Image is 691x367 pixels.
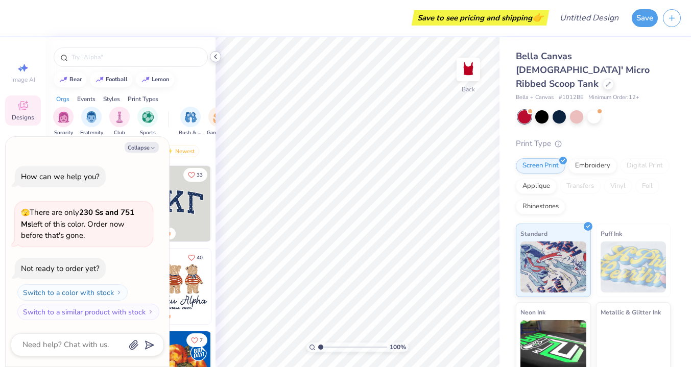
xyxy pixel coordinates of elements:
[390,342,406,352] span: 100 %
[21,207,134,229] strong: 230 Ss and 751 Ms
[197,173,203,178] span: 33
[635,179,659,194] div: Foil
[620,158,670,174] div: Digital Print
[109,107,130,137] div: filter for Club
[128,94,158,104] div: Print Types
[56,94,69,104] div: Orgs
[179,107,202,137] div: filter for Rush & Bid
[53,107,74,137] button: filter button
[200,338,203,343] span: 7
[516,199,565,214] div: Rhinestones
[213,111,225,123] img: Game Day Image
[186,333,207,347] button: Like
[559,93,583,102] span: # 1012BE
[77,94,96,104] div: Events
[80,107,103,137] div: filter for Fraternity
[86,111,97,123] img: Fraternity Image
[135,249,211,324] img: a3be6b59-b000-4a72-aad0-0c575b892a6b
[516,50,650,90] span: Bella Canvas [DEMOGRAPHIC_DATA]' Micro Ribbed Scoop Tank
[58,111,69,123] img: Sorority Image
[80,129,103,137] span: Fraternity
[207,107,230,137] button: filter button
[185,111,197,123] img: Rush & Bid Image
[601,228,622,239] span: Puff Ink
[21,208,30,217] span: 🫣
[17,284,128,301] button: Switch to a color with stock
[54,129,73,137] span: Sorority
[604,179,632,194] div: Vinyl
[137,107,158,137] button: filter button
[560,179,601,194] div: Transfers
[210,249,286,324] img: d12c9beb-9502-45c7-ae94-40b97fdd6040
[11,76,35,84] span: Image AI
[552,8,627,28] input: Untitled Design
[135,166,211,241] img: 3b9aba4f-e317-4aa7-a679-c95a879539bd
[54,72,86,87] button: bear
[21,263,100,274] div: Not ready to order yet?
[17,304,159,320] button: Switch to a similar product with stock
[53,107,74,137] div: filter for Sorority
[207,129,230,137] span: Game Day
[520,307,545,317] span: Neon Ink
[601,241,666,292] img: Puff Ink
[137,107,158,137] div: filter for Sports
[12,113,34,121] span: Designs
[148,309,154,315] img: Switch to a similar product with stock
[516,158,565,174] div: Screen Print
[588,93,639,102] span: Minimum Order: 12 +
[21,207,134,240] span: There are only left of this color. Order now before that's gone.
[179,107,202,137] button: filter button
[516,138,671,150] div: Print Type
[141,77,150,83] img: trend_line.gif
[462,85,475,94] div: Back
[179,129,202,137] span: Rush & Bid
[601,307,661,317] span: Metallic & Glitter Ink
[142,111,154,123] img: Sports Image
[69,77,82,82] div: bear
[106,77,128,82] div: football
[183,251,207,264] button: Like
[136,72,174,87] button: lemon
[520,241,586,292] img: Standard
[103,94,120,104] div: Styles
[210,166,286,241] img: edfb13fc-0e43-44eb-bea2-bf7fc0dd67f9
[109,107,130,137] button: filter button
[96,77,104,83] img: trend_line.gif
[516,93,554,102] span: Bella + Canvas
[160,145,199,157] div: Newest
[207,107,230,137] div: filter for Game Day
[140,129,156,137] span: Sports
[183,168,207,182] button: Like
[152,77,170,82] div: lemon
[80,107,103,137] button: filter button
[59,77,67,83] img: trend_line.gif
[21,172,100,182] div: How can we help you?
[414,10,546,26] div: Save to see pricing and shipping
[520,228,547,239] span: Standard
[125,142,159,153] button: Collapse
[632,9,658,27] button: Save
[458,59,479,80] img: Back
[532,11,543,23] span: 👉
[90,72,132,87] button: football
[114,111,125,123] img: Club Image
[114,129,125,137] span: Club
[568,158,617,174] div: Embroidery
[516,179,557,194] div: Applique
[70,52,201,62] input: Try "Alpha"
[197,255,203,260] span: 40
[116,289,122,296] img: Switch to a color with stock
